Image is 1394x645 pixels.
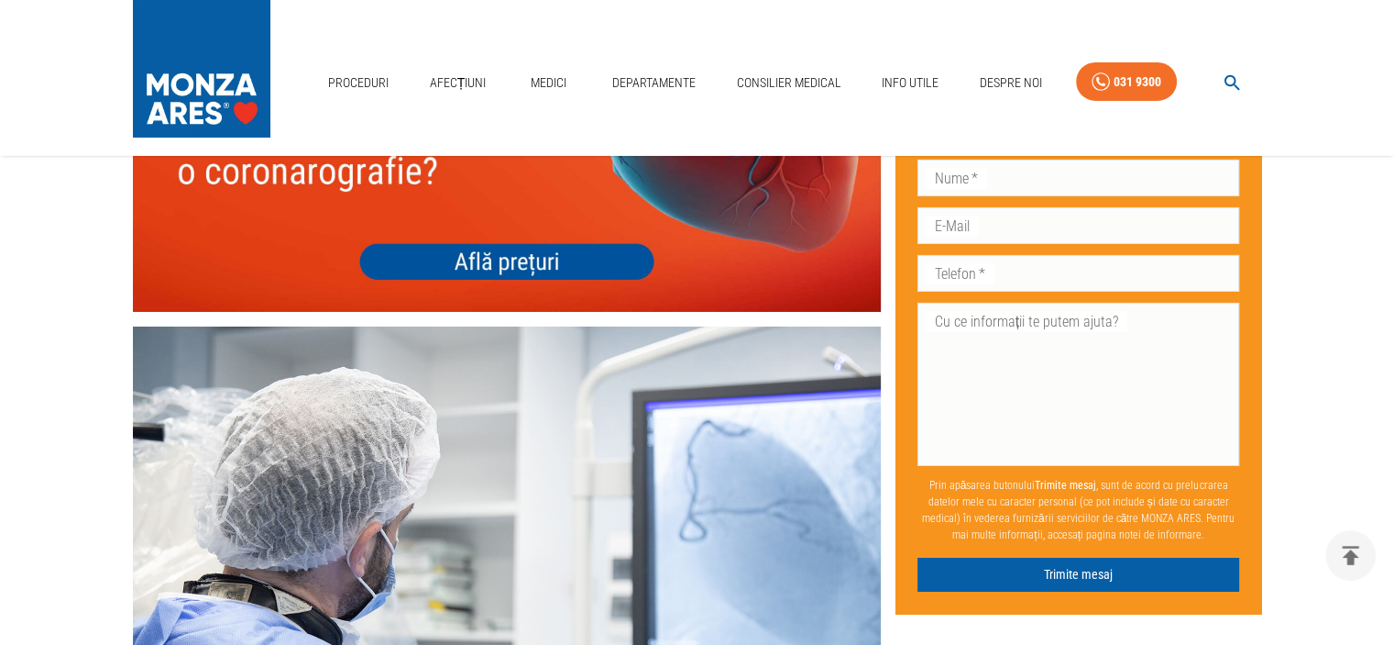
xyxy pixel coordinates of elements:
a: Despre Noi [972,64,1049,102]
a: Consilier Medical [729,64,848,102]
img: Pret coronarografie [133,12,881,311]
b: Trimite mesaj [1035,479,1096,492]
div: 031 9300 [1114,71,1161,94]
a: Afecțiuni [423,64,494,102]
button: delete [1325,530,1376,581]
a: Departamente [605,64,703,102]
a: Proceduri [321,64,396,102]
button: Trimite mesaj [917,558,1240,592]
a: Info Utile [874,64,946,102]
p: Prin apăsarea butonului , sunt de acord cu prelucrarea datelor mele cu caracter personal (ce pot ... [917,470,1240,550]
a: Medici [520,64,578,102]
a: 031 9300 [1076,62,1177,102]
